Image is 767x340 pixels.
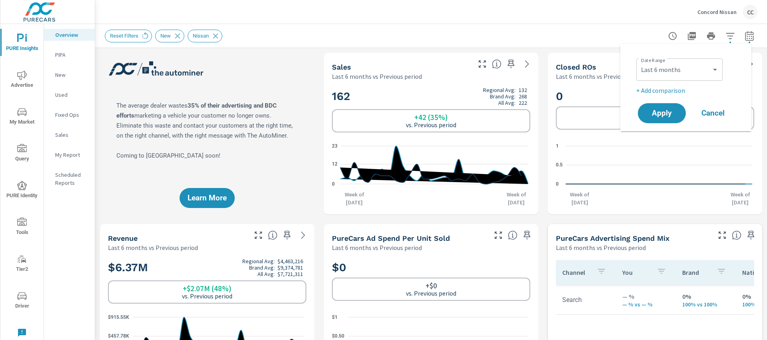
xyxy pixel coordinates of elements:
text: $0.50 [332,334,344,339]
span: Learn More [188,194,227,202]
h6: +42 (35%) [414,113,448,121]
div: Reset Filters [105,30,152,42]
p: Last 6 months vs Previous period [556,243,646,252]
div: Fixed Ops [44,109,95,121]
text: 23 [332,143,338,149]
h6: +$0 [425,282,437,290]
text: $457.78K [108,334,129,339]
span: Total sales revenue over the selected date range. [Source: This data is sourced from the dealer’s... [268,230,278,240]
p: $4,463,216 [278,258,303,264]
p: Week of [DATE] [566,190,594,206]
span: My Market [3,107,41,127]
p: New [55,71,88,79]
span: Tools [3,218,41,237]
span: Save this to your personalized report [505,58,517,70]
p: You [622,268,650,276]
p: Last 6 months vs Previous period [556,72,646,81]
p: Brand Avg: [490,93,515,100]
p: Sales [55,131,88,139]
button: Learn More [180,188,235,208]
p: — % vs — % [622,301,669,308]
h5: PureCars Ad Spend Per Unit Sold [332,234,450,242]
p: $7,721,311 [278,271,303,277]
p: Brand [682,268,710,276]
p: My Report [55,151,88,159]
button: Cancel [689,103,737,123]
button: Make Fullscreen [252,229,265,242]
span: New [156,33,176,39]
p: Regional Avg: [483,87,515,93]
p: Week of [DATE] [726,190,754,206]
span: Number of vehicles sold by the dealership over the selected date range. [Source: This data is sou... [492,59,501,69]
p: vs. Previous period [182,292,232,300]
h5: Closed ROs [556,63,596,71]
text: 12 [332,161,338,167]
h5: PureCars Advertising Spend Mix [556,234,669,242]
p: Scheduled Reports [55,171,88,187]
h5: Sales [332,63,351,71]
p: All Avg: [498,100,515,106]
text: $1 [332,314,338,320]
button: Apply [638,103,686,123]
span: Nissan [188,33,214,39]
p: 222 [519,100,527,106]
span: Tier2 [3,254,41,274]
p: Last 6 months vs Previous period [332,72,422,81]
text: 0.5 [556,162,563,168]
p: vs. Previous period [406,121,456,128]
p: Channel [562,268,590,276]
span: Advertise [3,70,41,90]
p: PIPA [55,51,88,59]
button: Select Date Range [741,28,757,44]
div: PIPA [44,49,95,61]
span: Query [3,144,41,164]
p: Week of [DATE] [502,190,530,206]
span: Apply [646,110,678,117]
span: PURE Identity [3,181,41,200]
p: Last 6 months vs Previous period [108,243,198,252]
text: 0 [556,181,559,187]
text: 0 [332,181,335,187]
span: Average cost of advertising per each vehicle sold at the dealer over the selected date range. The... [508,230,517,240]
p: Fixed Ops [55,111,88,119]
p: All Avg: [258,271,275,277]
text: 1 [556,143,559,149]
p: Week of [DATE] [340,190,368,206]
p: Concord Nissan [697,8,737,16]
h2: $0 [332,260,530,274]
div: New [155,30,184,42]
span: PURE Insights [3,34,41,53]
h2: 0 [556,89,754,103]
p: $9,374,781 [278,264,303,271]
div: CC [743,5,757,19]
div: Sales [44,129,95,141]
a: See more details in report [521,58,533,70]
span: Save this to your personalized report [745,229,757,242]
p: Used [55,91,88,99]
div: Scheduled Reports [44,169,95,189]
span: Save this to your personalized report [521,229,533,242]
p: 0% [682,292,729,301]
text: $915.55K [108,314,129,320]
p: 132 [519,87,527,93]
h2: 162 [332,87,530,106]
div: My Report [44,149,95,161]
div: Overview [44,29,95,41]
p: Last 6 months vs Previous period [332,243,422,252]
a: See more details in report [297,229,310,242]
button: Make Fullscreen [476,58,489,70]
span: Save this to your personalized report [281,229,294,242]
p: Regional Avg: [242,258,275,264]
h6: +$2.07M (48%) [183,284,232,292]
span: This table looks at how you compare to the amount of budget you spend per channel as opposed to y... [732,230,741,240]
h5: Revenue [108,234,138,242]
h2: $6.37M [108,258,306,277]
button: Make Fullscreen [716,229,729,242]
span: Reset Filters [105,33,143,39]
p: 268 [519,93,527,100]
p: 100% vs 100% [682,301,729,308]
span: Cancel [697,110,729,117]
span: Driver [3,291,41,311]
div: Nissan [188,30,222,42]
div: Used [44,89,95,101]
